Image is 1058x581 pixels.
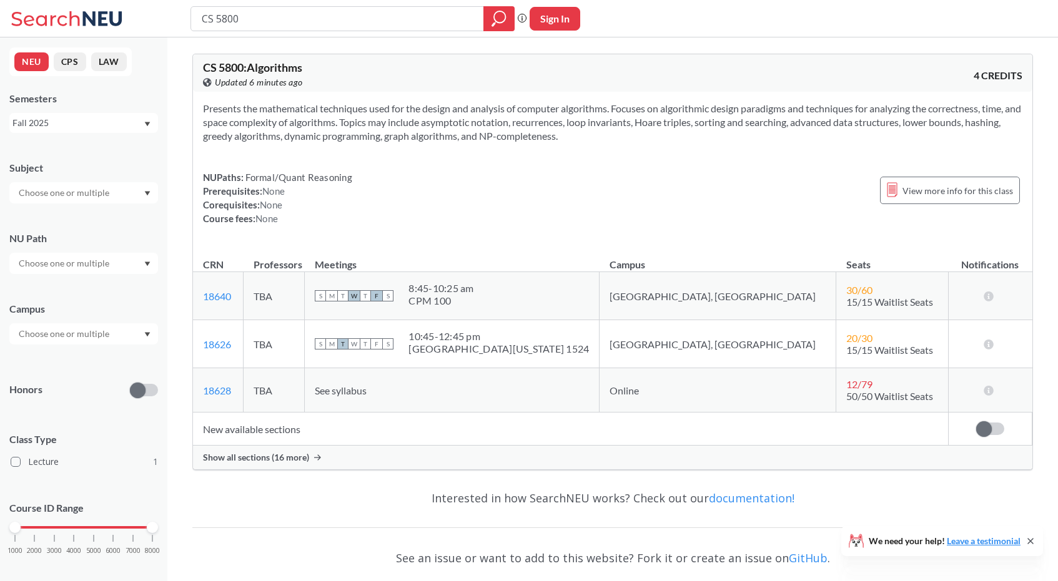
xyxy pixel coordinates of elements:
[869,537,1021,545] span: We need your help!
[600,368,836,413] td: Online
[12,116,143,130] div: Fall 2025
[408,330,589,343] div: 10:45 - 12:45 pm
[9,501,158,515] p: Course ID Range
[846,284,873,296] span: 30 / 60
[371,290,382,301] span: F
[260,199,282,210] span: None
[126,547,141,554] span: 7000
[948,245,1032,272] th: Notifications
[382,338,393,349] span: S
[192,480,1033,516] div: Interested in how SearchNEU works? Check out our
[47,547,62,554] span: 3000
[7,547,22,554] span: 1000
[11,454,158,470] label: Lecture
[846,296,933,308] span: 15/15 Waitlist Seats
[54,52,86,71] button: CPS
[315,290,326,301] span: S
[408,343,589,355] div: [GEOGRAPHIC_DATA][US_STATE] 1524
[200,8,475,29] input: Class, professor, course number, "phrase"
[215,76,303,89] span: Updated 6 minutes ago
[203,102,1022,143] section: Presents the mathematical techniques used for the design and analysis of computer algorithms. Foc...
[12,185,117,200] input: Choose one or multiple
[326,338,337,349] span: M
[600,245,836,272] th: Campus
[145,547,160,554] span: 8000
[9,232,158,245] div: NU Path
[9,253,158,274] div: Dropdown arrow
[846,378,873,390] span: 12 / 79
[244,245,305,272] th: Professors
[382,290,393,301] span: S
[244,368,305,413] td: TBA
[262,185,285,197] span: None
[9,383,42,397] p: Honors
[144,191,151,196] svg: Dropdown arrow
[144,122,151,127] svg: Dropdown arrow
[12,326,117,341] input: Choose one or multiple
[360,338,371,349] span: T
[9,113,158,133] div: Fall 2025Dropdown arrow
[244,320,305,368] td: TBA
[244,272,305,320] td: TBA
[193,446,1032,469] div: Show all sections (16 more)
[91,52,127,71] button: LAW
[709,491,794,505] a: documentation!
[203,384,231,396] a: 18628
[974,69,1022,82] span: 4 CREDITS
[360,290,371,301] span: T
[193,413,948,446] td: New available sections
[9,323,158,344] div: Dropdown arrow
[492,10,507,27] svg: magnifying glass
[9,182,158,203] div: Dropdown arrow
[349,338,360,349] span: W
[9,302,158,316] div: Campus
[789,550,828,565] a: GitHub
[203,170,352,225] div: NUPaths: Prerequisites: Corequisites: Course fees:
[483,6,515,31] div: magnifying glass
[600,272,836,320] td: [GEOGRAPHIC_DATA], [GEOGRAPHIC_DATA]
[530,7,580,31] button: Sign In
[9,92,158,105] div: Semesters
[203,61,302,74] span: CS 5800 : Algorithms
[12,256,117,271] input: Choose one or multiple
[192,540,1033,576] div: See an issue or want to add to this website? Fork it or create an issue on .
[337,290,349,301] span: T
[144,332,151,337] svg: Dropdown arrow
[66,547,81,554] span: 4000
[9,432,158,446] span: Class Type
[27,547,42,554] span: 2000
[255,213,278,224] span: None
[203,338,231,350] a: 18626
[947,535,1021,546] a: Leave a testimonial
[9,161,158,175] div: Subject
[244,172,352,183] span: Formal/Quant Reasoning
[408,282,473,295] div: 8:45 - 10:25 am
[349,290,360,301] span: W
[846,332,873,344] span: 20 / 30
[153,455,158,469] span: 1
[203,290,231,302] a: 18640
[326,290,337,301] span: M
[371,338,382,349] span: F
[106,547,121,554] span: 6000
[337,338,349,349] span: T
[408,295,473,307] div: CPM 100
[315,384,367,396] span: See syllabus
[144,261,151,266] svg: Dropdown arrow
[836,245,948,272] th: Seats
[846,390,933,402] span: 50/50 Waitlist Seats
[86,547,101,554] span: 5000
[600,320,836,368] td: [GEOGRAPHIC_DATA], [GEOGRAPHIC_DATA]
[203,452,309,463] span: Show all sections (16 more)
[846,344,933,356] span: 15/15 Waitlist Seats
[203,258,224,271] div: CRN
[902,183,1013,198] span: View more info for this class
[305,245,600,272] th: Meetings
[315,338,326,349] span: S
[14,52,49,71] button: NEU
